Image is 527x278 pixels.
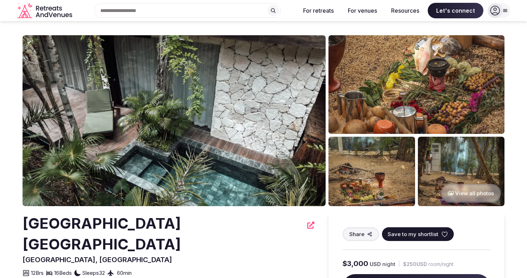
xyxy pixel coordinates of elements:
[297,3,339,18] button: For retreats
[428,3,483,18] span: Let's connect
[398,260,400,267] div: |
[349,230,364,238] span: Share
[385,3,425,18] button: Resources
[328,35,504,134] img: Venue gallery photo
[117,269,132,277] span: 60 min
[343,259,368,268] span: $3,000
[418,137,504,206] img: Venue gallery photo
[370,260,381,268] span: USD
[428,261,453,268] span: room/night
[342,3,383,18] button: For venues
[23,35,326,206] img: Venue cover photo
[382,260,395,268] span: night
[82,269,105,277] span: Sleeps 32
[388,230,438,238] span: Save to my shortlist
[441,184,501,203] button: View all photos
[17,3,74,19] svg: Retreats and Venues company logo
[31,269,44,277] span: 12 Brs
[17,3,74,19] a: Visit the homepage
[54,269,72,277] span: 16 Beds
[23,255,172,264] span: [GEOGRAPHIC_DATA], [GEOGRAPHIC_DATA]
[382,227,454,241] button: Save to my shortlist
[328,137,415,206] img: Venue gallery photo
[343,227,379,241] button: Share
[403,261,427,268] span: $250 USD
[23,213,303,255] h2: [GEOGRAPHIC_DATA] [GEOGRAPHIC_DATA]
